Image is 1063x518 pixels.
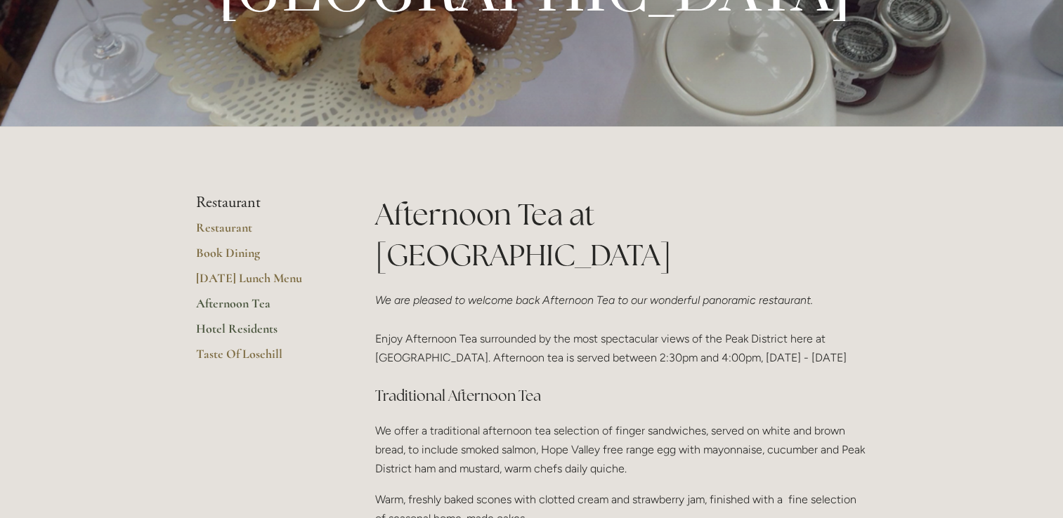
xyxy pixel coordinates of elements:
a: Book Dining [196,245,330,270]
h1: Afternoon Tea at [GEOGRAPHIC_DATA] [375,194,868,277]
a: Restaurant [196,220,330,245]
p: We offer a traditional afternoon tea selection of finger sandwiches, served on white and brown br... [375,421,868,479]
p: Enjoy Afternoon Tea surrounded by the most spectacular views of the Peak District here at [GEOGRA... [375,291,868,367]
a: Afternoon Tea [196,295,330,321]
a: [DATE] Lunch Menu [196,270,330,295]
li: Restaurant [196,194,330,212]
h3: Traditional Afternoon Tea [375,382,868,410]
a: Taste Of Losehill [196,346,330,371]
em: We are pleased to welcome back Afternoon Tea to our wonderful panoramic restaurant. [375,293,813,307]
a: Hotel Residents [196,321,330,346]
